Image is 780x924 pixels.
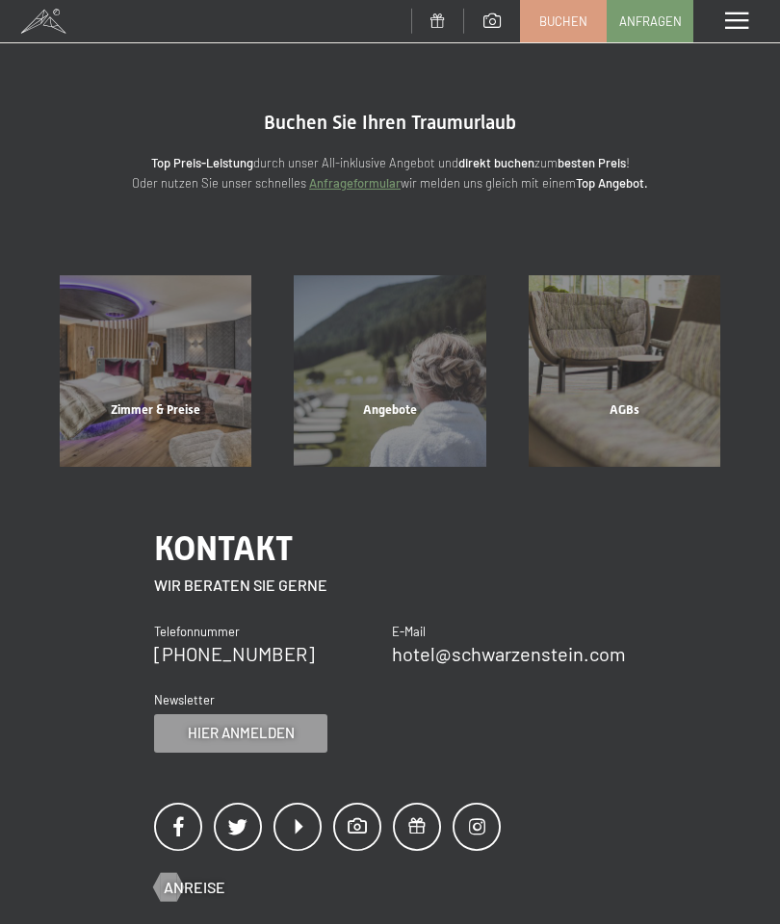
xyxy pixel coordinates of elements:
strong: besten Preis [558,155,626,170]
span: Kontakt [154,528,293,568]
span: Buchen [539,13,587,30]
span: Zimmer & Preise [111,402,200,417]
strong: direkt buchen [458,155,534,170]
span: Anfragen [619,13,682,30]
a: Buchung AGBs [507,275,741,467]
span: Newsletter [154,692,215,707]
span: Hier anmelden [188,723,295,743]
span: Angebote [363,402,417,417]
a: Anfrageformular [309,175,401,191]
a: Anfragen [608,1,692,41]
span: E-Mail [392,624,426,639]
p: durch unser All-inklusive Angebot und zum ! Oder nutzen Sie unser schnelles wir melden uns gleich... [77,153,703,193]
span: Buchen Sie Ihren Traumurlaub [264,111,516,134]
span: Wir beraten Sie gerne [154,576,327,594]
a: Buchung Angebote [273,275,507,467]
span: Telefonnummer [154,624,240,639]
a: [PHONE_NUMBER] [154,642,315,665]
a: hotel@schwarzenstein.com [392,642,626,665]
strong: Top Angebot. [576,175,648,191]
span: Anreise [164,877,225,898]
strong: Top Preis-Leistung [151,155,253,170]
a: Buchen [521,1,606,41]
a: Anreise [154,877,225,898]
span: AGBs [610,402,639,417]
a: Buchung Zimmer & Preise [39,275,273,467]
